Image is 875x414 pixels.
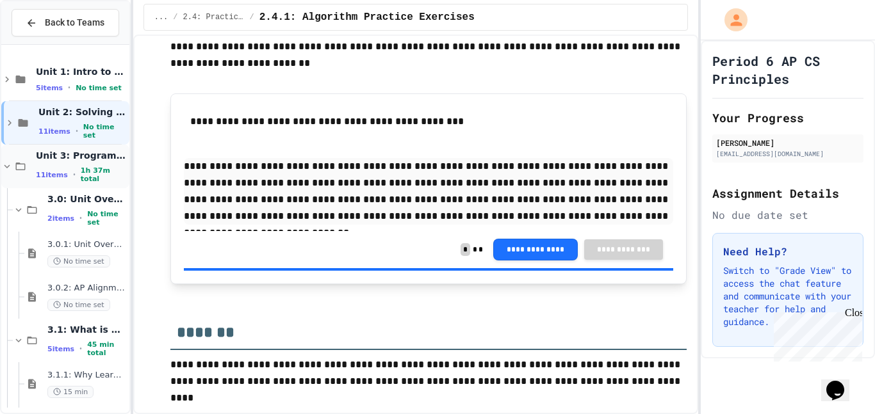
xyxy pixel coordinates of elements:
span: 3.1.1: Why Learn to Program? [47,370,127,381]
div: Chat with us now!Close [5,5,88,81]
span: 2.4: Practice with Algorithms [183,12,245,22]
span: 11 items [38,127,70,136]
div: [PERSON_NAME] [716,137,860,148]
span: • [76,126,78,136]
div: My Account [711,5,751,35]
span: • [68,83,70,93]
h1: Period 6 AP CS Principles [712,52,863,88]
span: Unit 3: Programming with Python [36,150,127,161]
iframe: chat widget [821,363,862,401]
span: 5 items [47,345,74,353]
span: 2 items [47,214,74,223]
div: [EMAIL_ADDRESS][DOMAIN_NAME] [716,149,860,159]
div: No due date set [712,207,863,223]
span: No time set [76,84,122,92]
span: No time set [87,210,127,227]
span: 3.0: Unit Overview [47,193,127,205]
h3: Need Help? [723,244,853,259]
span: 3.1: What is Code? [47,324,127,335]
span: • [79,213,82,223]
button: Back to Teams [12,9,119,36]
span: No time set [47,299,110,311]
h2: Assignment Details [712,184,863,202]
h2: Your Progress [712,109,863,127]
span: Unit 1: Intro to Computer Science [36,66,127,77]
span: 5 items [36,84,63,92]
span: • [79,344,82,354]
span: Unit 2: Solving Problems in Computer Science [38,106,127,118]
iframe: chat widget [769,307,862,362]
span: 3.0.2: AP Alignment [47,283,127,294]
span: 3.0.1: Unit Overview [47,239,127,250]
p: Switch to "Grade View" to access the chat feature and communicate with your teacher for help and ... [723,264,853,328]
span: ... [154,12,168,22]
span: No time set [47,255,110,267]
span: 45 min total [87,340,127,357]
span: 11 items [36,171,68,179]
span: No time set [83,123,127,139]
span: Back to Teams [45,16,104,29]
span: 2.4.1: Algorithm Practice Exercises [259,10,475,25]
span: 1h 37m total [81,166,127,183]
span: 15 min [47,386,94,398]
span: / [250,12,254,22]
span: / [173,12,177,22]
span: • [73,170,76,180]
